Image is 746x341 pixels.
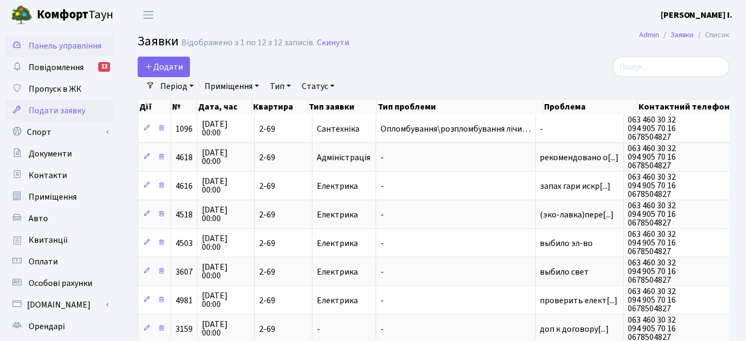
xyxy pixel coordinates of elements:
[175,295,193,306] span: 4981
[317,182,371,190] span: Електрика
[661,9,733,22] a: [PERSON_NAME] І.
[381,153,531,162] span: -
[259,296,308,305] span: 2-69
[5,186,113,208] a: Приміщення
[317,153,371,162] span: Адміністрація
[381,239,531,248] span: -
[381,125,531,133] span: Опломбування\розпломбування лічи…
[202,291,250,309] span: [DATE] 00:00
[259,325,308,333] span: 2-69
[29,191,77,203] span: Приміщення
[175,123,193,135] span: 1096
[377,99,544,114] th: Тип проблеми
[540,323,609,335] span: доп к договору[...]
[5,229,113,251] a: Квитанції
[175,237,193,249] span: 4503
[37,6,89,23] b: Комфорт
[628,144,728,170] span: 063 460 30 32 094 905 70 16 0678504827
[135,6,162,24] button: Переключити навігацію
[175,209,193,221] span: 4518
[623,24,746,46] nav: breadcrumb
[5,78,113,100] a: Пропуск в ЖК
[29,62,84,73] span: Повідомлення
[171,99,198,114] th: №
[202,234,250,251] span: [DATE] 00:00
[381,325,531,333] span: -
[259,239,308,248] span: 2-69
[266,77,295,96] a: Тип
[317,210,371,219] span: Електрика
[540,239,619,248] span: выбило эл-во
[381,268,531,276] span: -
[175,152,193,163] span: 4618
[259,210,308,219] span: 2-69
[175,323,193,335] span: 3159
[5,316,113,337] a: Орендарі
[259,125,308,133] span: 2-69
[259,153,308,162] span: 2-69
[317,239,371,248] span: Електрика
[628,201,728,227] span: 063 460 30 32 094 905 70 16 0678504827
[29,277,92,289] span: Особові рахунки
[252,99,308,114] th: Квартира
[202,177,250,194] span: [DATE] 00:00
[202,263,250,280] span: [DATE] 00:00
[175,266,193,278] span: 3607
[5,165,113,186] a: Контакти
[544,99,638,114] th: Проблема
[29,213,48,224] span: Авто
[308,99,377,114] th: Тип заявки
[259,268,308,276] span: 2-69
[259,182,308,190] span: 2-69
[381,296,531,305] span: -
[5,143,113,165] a: Документи
[661,9,733,21] b: [PERSON_NAME] І.
[138,32,179,51] span: Заявки
[138,57,190,77] a: Додати
[317,268,371,276] span: Електрика
[181,38,315,48] div: Відображено з 1 по 12 з 12 записів.
[5,251,113,272] a: Оплати
[29,148,72,160] span: Документи
[202,148,250,166] span: [DATE] 00:00
[5,121,113,143] a: Спорт
[29,320,65,332] span: Орендарі
[197,99,252,114] th: Дата, час
[156,77,198,96] a: Період
[317,38,349,48] a: Скинути
[29,83,82,95] span: Пропуск в ЖК
[540,152,619,163] span: рекомендовано о[...]
[381,210,531,219] span: -
[29,40,101,52] span: Панель управління
[202,320,250,337] span: [DATE] 00:00
[5,208,113,229] a: Авто
[29,169,67,181] span: Контакти
[5,294,113,316] a: [DOMAIN_NAME]
[638,99,740,114] th: Контактний телефон
[200,77,263,96] a: Приміщення
[175,180,193,192] span: 4616
[138,99,171,114] th: Дії
[5,272,113,294] a: Особові рахунки
[381,182,531,190] span: -
[639,29,659,40] a: Admin
[11,4,32,26] img: logo.png
[540,268,619,276] span: выбило свет
[540,295,618,306] span: проверить елект[...]
[317,125,371,133] span: Сантехніка
[29,234,68,246] span: Квитанції
[613,57,730,77] input: Пошук...
[628,230,728,256] span: 063 460 30 32 094 905 70 16 0678504827
[628,287,728,313] span: 063 460 30 32 094 905 70 16 0678504827
[297,77,339,96] a: Статус
[202,120,250,137] span: [DATE] 00:00
[540,125,619,133] span: -
[145,61,183,73] span: Додати
[29,256,58,268] span: Оплати
[628,115,728,141] span: 063 460 30 32 094 905 70 16 0678504827
[628,173,728,199] span: 063 460 30 32 094 905 70 16 0678504827
[202,206,250,223] span: [DATE] 00:00
[5,100,113,121] a: Подати заявку
[98,62,110,72] div: 13
[540,180,611,192] span: запах гари искр[...]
